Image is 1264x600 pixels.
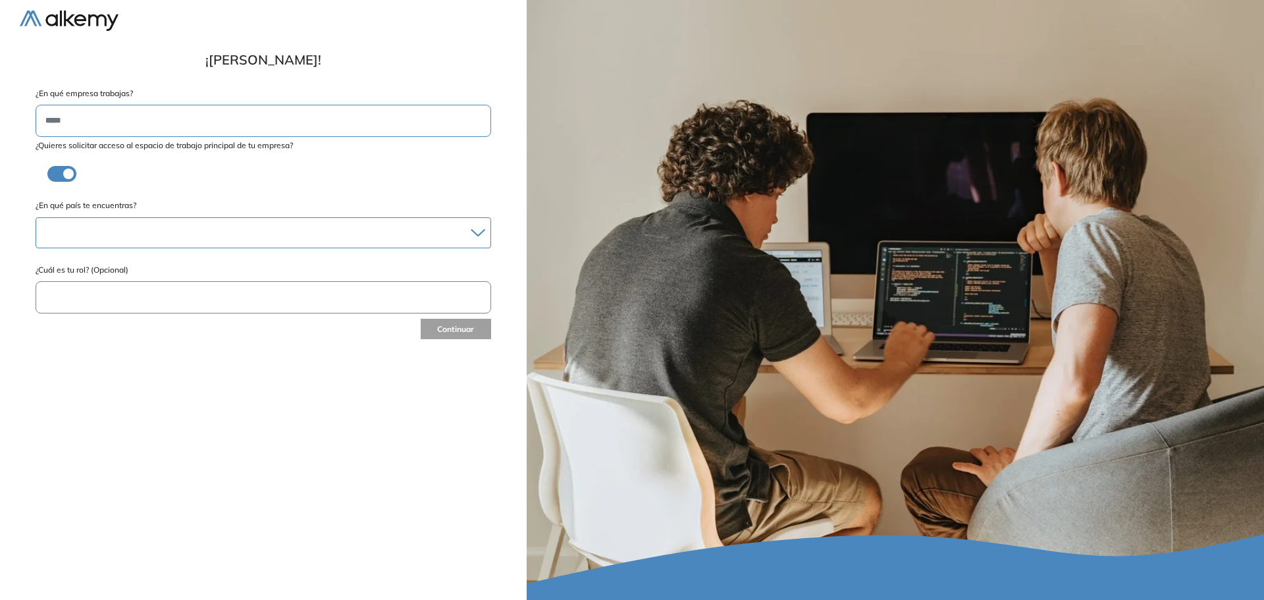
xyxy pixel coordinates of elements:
[20,52,507,68] h1: ¡[PERSON_NAME]!
[36,264,491,276] label: ¿Cuál es tu rol? (Opcional)
[36,140,491,151] label: ¿Quieres solicitar acceso al espacio de trabajo principal de tu empresa?
[36,88,491,99] label: ¿En qué empresa trabajas?
[421,319,491,339] button: Continuar
[36,200,136,210] span: ¿En qué país te encuentras?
